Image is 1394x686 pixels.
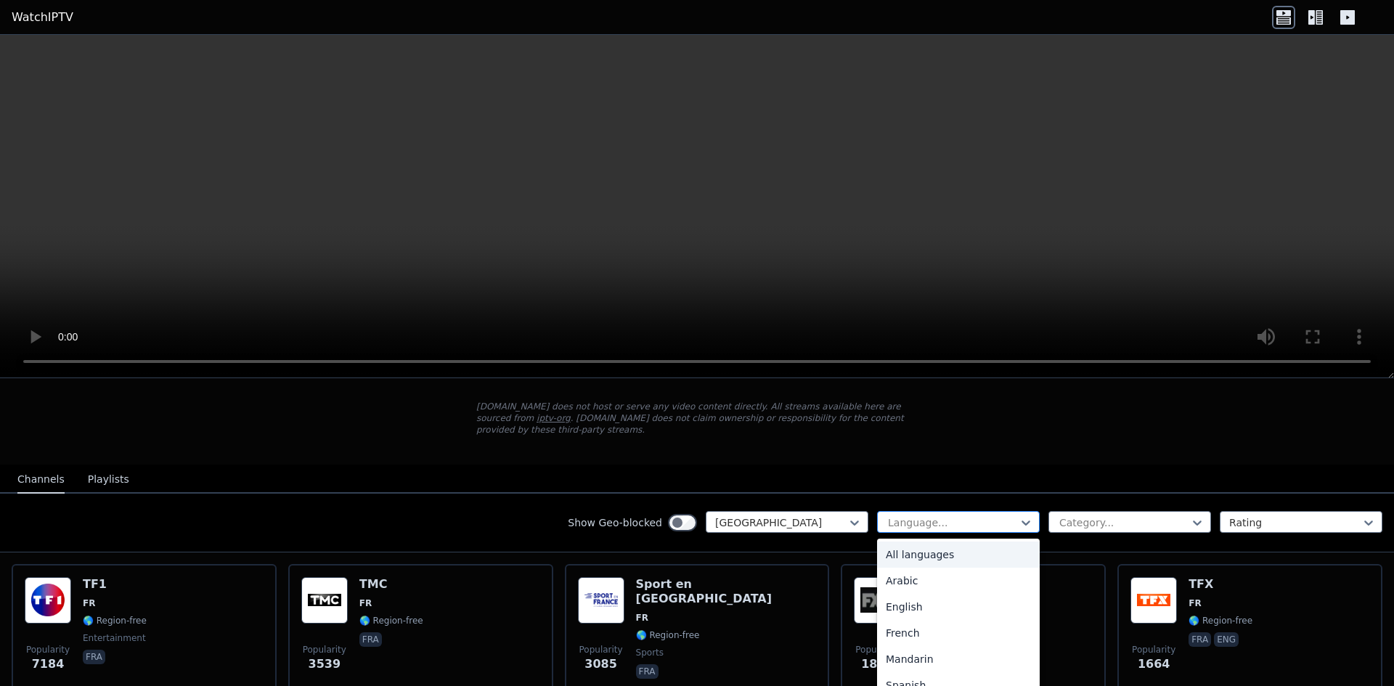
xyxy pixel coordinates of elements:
img: TFX [1130,577,1177,624]
h6: TF1 [83,577,147,592]
span: sports [636,647,664,658]
p: fra [83,650,105,664]
img: FX 2 [854,577,900,624]
a: WatchIPTV [12,9,73,26]
div: Mandarin [877,646,1040,672]
span: 1664 [1138,656,1170,673]
span: Popularity [303,644,346,656]
div: English [877,594,1040,620]
button: Playlists [88,466,129,494]
h6: Sport en [GEOGRAPHIC_DATA] [636,577,817,606]
label: Show Geo-blocked [568,515,662,530]
img: TMC [301,577,348,624]
p: fra [359,632,382,647]
a: iptv-org [537,413,571,423]
span: 🌎 Region-free [83,615,147,626]
span: 🌎 Region-free [359,615,423,626]
span: 1865 [861,656,894,673]
img: TF1 [25,577,71,624]
p: [DOMAIN_NAME] does not host or serve any video content directly. All streams available here are s... [476,401,918,436]
span: Popularity [26,644,70,656]
span: Popularity [579,644,623,656]
span: 7184 [32,656,65,673]
div: French [877,620,1040,646]
p: eng [1214,632,1239,647]
span: Popularity [1132,644,1175,656]
h6: TMC [359,577,423,592]
p: fra [636,664,659,679]
p: fra [1189,632,1211,647]
div: Arabic [877,568,1040,594]
span: 🌎 Region-free [1189,615,1252,626]
span: 🌎 Region-free [636,629,700,641]
img: Sport en France [578,577,624,624]
span: 3539 [309,656,341,673]
button: Channels [17,466,65,494]
h6: TFX [1189,577,1252,592]
div: All languages [877,542,1040,568]
span: FR [636,612,648,624]
span: 3085 [584,656,617,673]
span: FR [359,597,372,609]
span: entertainment [83,632,146,644]
span: FR [83,597,95,609]
span: FR [1189,597,1201,609]
span: Popularity [855,644,899,656]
